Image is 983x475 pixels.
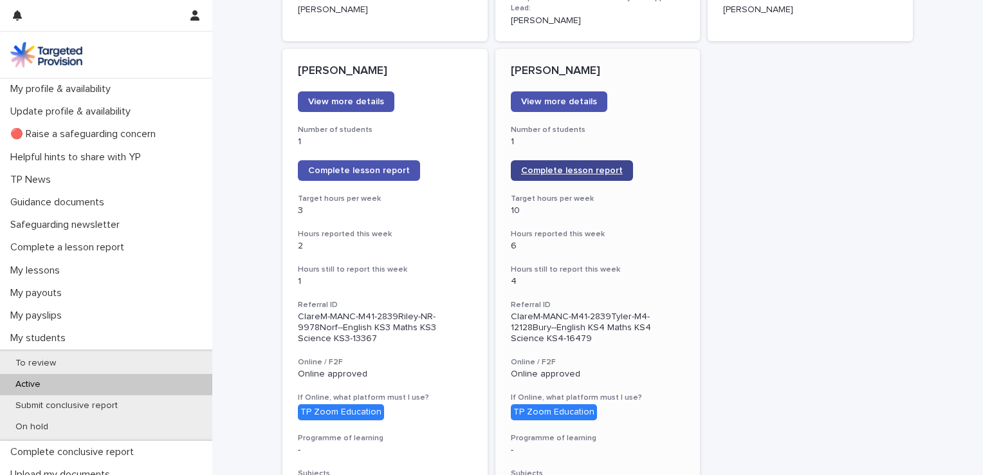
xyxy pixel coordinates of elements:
p: [PERSON_NAME] [298,64,472,79]
h3: Hours still to report this week [511,265,685,275]
h3: Number of students [298,125,472,135]
h3: If Online, what platform must I use? [511,393,685,403]
p: 🔴 Raise a safeguarding concern [5,128,166,140]
h3: Hours reported this week [511,229,685,239]
h3: Target hours per week [511,194,685,204]
p: My lessons [5,265,70,277]
p: - [298,445,472,456]
p: ClareM-MANC-M41-2839Tyler-M4-12128Bury--English KS4 Maths KS4 Science KS4-16479 [511,312,685,344]
p: Complete conclusive report [5,446,144,458]
p: Online approved [511,369,685,380]
p: ClareM-MANC-M41-2839Riley-NR-9978Norf--English KS3 Maths KS3 Science KS3-13367 [298,312,472,344]
p: 1 [298,136,472,147]
p: Update profile & availability [5,106,141,118]
p: Online approved [298,369,472,380]
p: My profile & availability [5,83,121,95]
h3: Referral ID [511,300,685,310]
p: - [511,445,685,456]
h3: Online / F2F [511,357,685,368]
img: M5nRWzHhSzIhMunXDL62 [10,42,82,68]
span: Complete lesson report [308,166,410,175]
h3: Referral ID [298,300,472,310]
p: My students [5,332,76,344]
h3: Hours still to report this week [298,265,472,275]
p: 6 [511,241,685,252]
p: Safeguarding newsletter [5,219,130,231]
h3: Hours reported this week [298,229,472,239]
h3: Number of students [511,125,685,135]
a: Complete lesson report [511,160,633,181]
div: TP Zoom Education [511,404,597,420]
div: TP Zoom Education [298,404,384,420]
p: Active [5,379,51,390]
p: 4 [511,276,685,287]
p: Helpful hints to share with YP [5,151,151,163]
a: View more details [511,91,607,112]
h3: Programme of learning [511,433,685,443]
p: Submit conclusive report [5,400,128,411]
h3: Programme of learning [298,433,472,443]
p: My payslips [5,310,72,322]
span: View more details [308,97,384,106]
p: 2 [298,241,472,252]
p: [PERSON_NAME] [511,15,685,26]
span: Complete lesson report [521,166,623,175]
p: 3 [298,205,472,216]
p: To review [5,358,66,369]
p: Guidance documents [5,196,115,209]
h3: If Online, what platform must I use? [298,393,472,403]
p: 10 [511,205,685,216]
p: [PERSON_NAME] [298,5,472,15]
h3: Online / F2F [298,357,472,368]
p: 1 [511,136,685,147]
p: 1 [298,276,472,287]
p: My payouts [5,287,72,299]
p: [PERSON_NAME] [511,64,685,79]
a: View more details [298,91,394,112]
a: Complete lesson report [298,160,420,181]
span: View more details [521,97,597,106]
p: On hold [5,422,59,433]
p: TP News [5,174,61,186]
h3: Target hours per week [298,194,472,204]
p: [PERSON_NAME] [723,5,897,15]
p: Complete a lesson report [5,241,134,254]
